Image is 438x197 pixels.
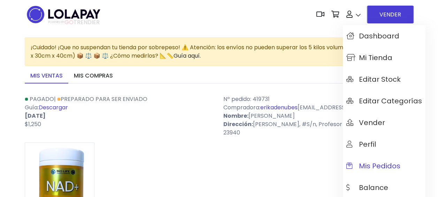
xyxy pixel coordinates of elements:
span: $1,250 [25,120,41,128]
img: logo [25,3,102,25]
a: erikadenubes [260,103,298,111]
span: ¡Cuidado! ¡Que no suspendan tu tienda por sobrepeso! ⚠️ Atención: los envíos no pueden superar lo... [31,43,405,60]
strong: Nombre: [223,112,248,120]
span: Balance [346,184,388,191]
a: Perfil [343,133,425,155]
p: Nº pedido: 419731 [223,95,414,103]
span: Pagado [30,95,54,103]
a: Guía aquí. [174,52,201,60]
span: Mi tienda [346,54,392,61]
p: Compradora: [EMAIL_ADDRESS][DOMAIN_NAME] [223,103,414,112]
a: Dashboard [343,25,425,47]
span: Vender [346,119,385,126]
span: TRENDIER [48,19,100,25]
span: Dashboard [346,32,399,40]
span: GO [64,18,74,26]
a: Mi tienda [343,47,425,68]
a: Mis ventas [25,69,68,83]
a: Mis compras [68,69,118,83]
div: | Guía: [21,95,219,137]
span: Perfil [346,140,376,148]
a: VENDER [367,6,414,23]
span: Mis pedidos [346,162,400,170]
a: Descargar [39,103,68,111]
a: Editar Stock [343,68,425,90]
a: Preparado para ser enviado [57,95,147,103]
p: [PERSON_NAME], #S/n, Profesor [PERSON_NAME], CP 23940 [223,120,414,137]
span: Editar Stock [346,75,401,83]
span: POWERED BY [48,20,64,24]
a: Editar Categorías [343,90,425,112]
span: Editar Categorías [346,97,422,105]
p: [PERSON_NAME] [223,112,414,120]
p: [DATE] [25,112,215,120]
a: Mis pedidos [343,155,425,177]
a: Vender [343,112,425,133]
strong: Dirección: [223,120,253,128]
